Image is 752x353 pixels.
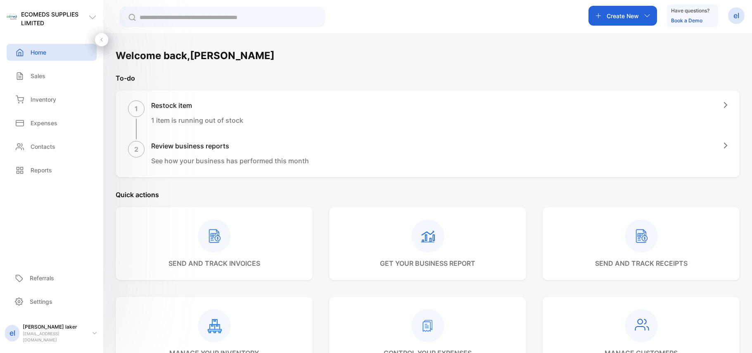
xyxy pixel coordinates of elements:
a: Book a Demo [671,17,702,24]
p: 2 [134,144,138,154]
p: ECOMEDS SUPPLIES LIMITED [21,10,88,27]
p: Referrals [30,274,54,282]
p: send and track invoices [168,258,260,268]
p: 1 [135,104,138,114]
p: 1 item is running out of stock [151,115,243,125]
p: [PERSON_NAME] laker [23,323,86,331]
img: logo [7,12,17,23]
p: To-do [116,73,740,83]
p: Home [31,48,46,57]
p: Reports [31,166,52,174]
p: Create New [607,12,639,20]
p: send and track receipts [595,258,688,268]
h1: Restock item [151,100,243,110]
p: Inventory [31,95,56,104]
p: Settings [30,297,52,306]
p: See how your business has performed this month [151,156,309,166]
button: Create New [588,6,657,26]
h1: Welcome back, [PERSON_NAME] [116,48,275,63]
p: el [9,328,15,339]
button: el [728,6,745,26]
h1: Review business reports [151,141,309,151]
p: Sales [31,72,45,80]
p: el [733,10,739,21]
p: get your business report [380,258,475,268]
p: Contacts [31,142,55,151]
p: Expenses [31,119,57,127]
p: Quick actions [116,190,740,200]
p: [EMAIL_ADDRESS][DOMAIN_NAME] [23,331,86,343]
p: Have questions? [671,7,709,15]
